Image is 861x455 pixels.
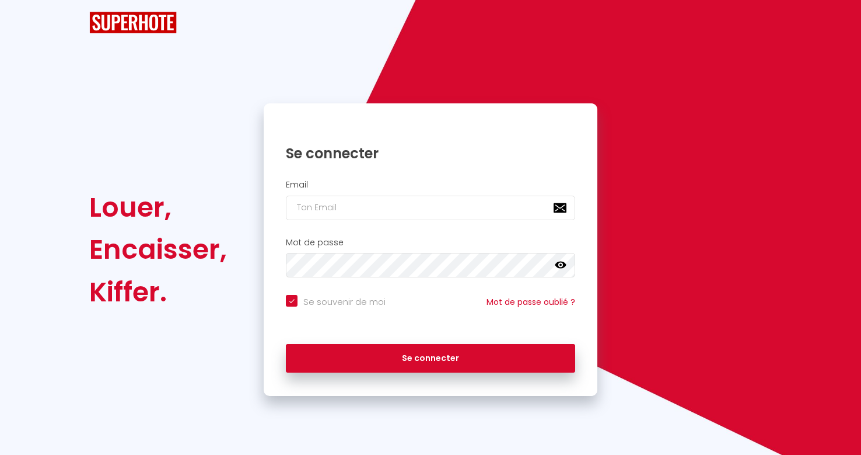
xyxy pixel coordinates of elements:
div: Louer, [89,186,227,228]
a: Mot de passe oublié ? [487,296,575,308]
button: Se connecter [286,344,575,373]
h2: Mot de passe [286,238,575,248]
h2: Email [286,180,575,190]
div: Kiffer. [89,271,227,313]
input: Ton Email [286,196,575,220]
img: SuperHote logo [89,12,177,33]
div: Encaisser, [89,228,227,270]
h1: Se connecter [286,144,575,162]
